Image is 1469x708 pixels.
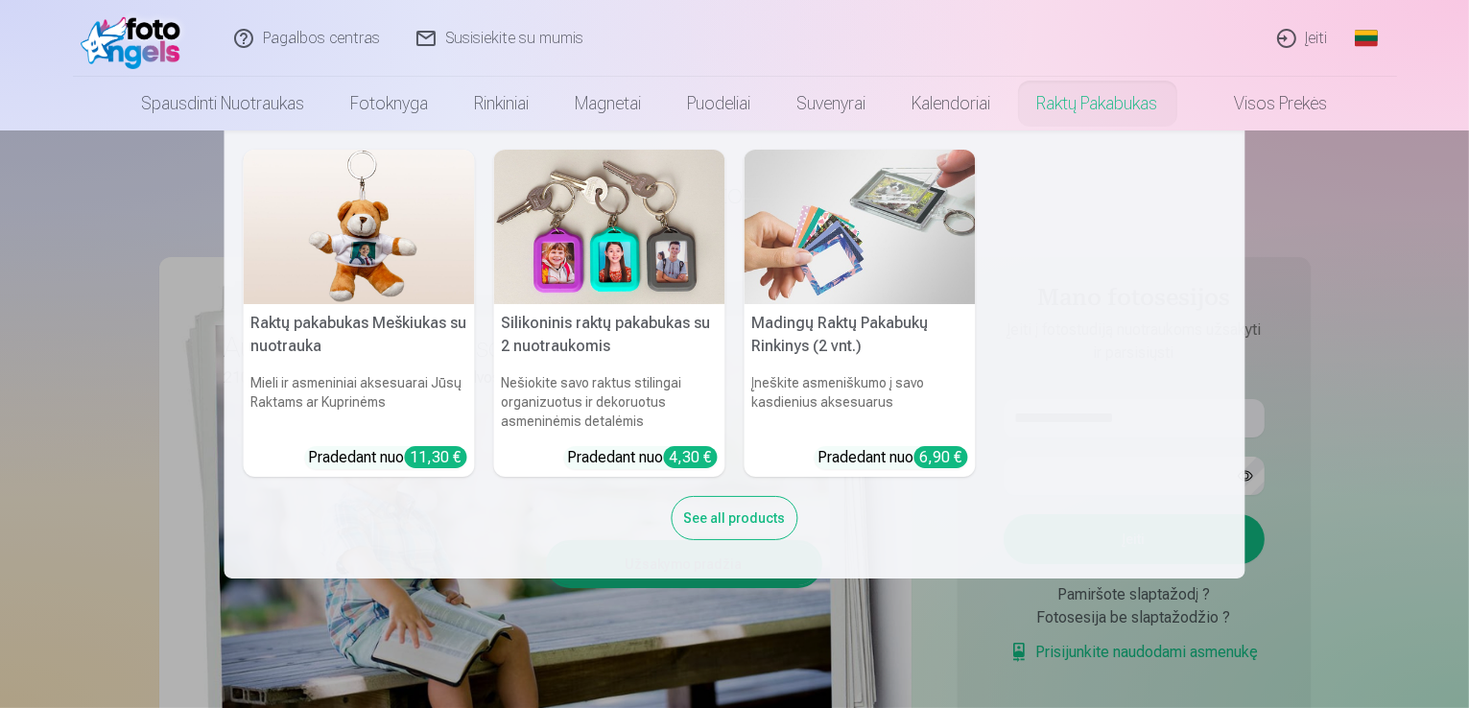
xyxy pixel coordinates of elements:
div: Pradedant nuo [818,446,968,469]
h6: Mieli ir asmeniniai aksesuarai Jūsų Raktams ar Kuprinėms [244,366,475,438]
div: Pradedant nuo [568,446,718,469]
a: Kalendoriai [889,77,1014,130]
a: Raktų pakabukas [1014,77,1181,130]
a: Puodeliai [665,77,774,130]
a: Rinkiniai [452,77,553,130]
a: Madingų Raktų Pakabukų Rinkinys (2 vnt.)Madingų Raktų Pakabukų Rinkinys (2 vnt.)Įneškite asmenišk... [745,150,976,477]
a: Magnetai [553,77,665,130]
img: /fa2 [81,8,191,69]
a: Suvenyrai [774,77,889,130]
div: 11,30 € [405,446,467,468]
div: Pradedant nuo [309,446,467,469]
a: Raktų pakabukas Meškiukas su nuotraukaRaktų pakabukas Meškiukas su nuotraukaMieli ir asmeniniai a... [244,150,475,477]
img: Silikoninis raktų pakabukas su 2 nuotraukomis [494,150,725,304]
h6: Nešiokite savo raktus stilingai organizuotus ir dekoruotus asmeninėmis detalėmis [494,366,725,438]
div: See all products [672,496,798,540]
a: Visos prekės [1181,77,1351,130]
a: Spausdinti nuotraukas [119,77,328,130]
h5: Madingų Raktų Pakabukų Rinkinys (2 vnt.) [745,304,976,366]
a: Fotoknyga [328,77,452,130]
h6: Įneškite asmeniškumo į savo kasdienius aksesuarus [745,366,976,438]
img: Madingų Raktų Pakabukų Rinkinys (2 vnt.) [745,150,976,304]
img: Raktų pakabukas Meškiukas su nuotrauka [244,150,475,304]
div: 4,30 € [664,446,718,468]
h5: Raktų pakabukas Meškiukas su nuotrauka [244,304,475,366]
h5: Silikoninis raktų pakabukas su 2 nuotraukomis [494,304,725,366]
a: See all products [672,507,798,527]
div: 6,90 € [914,446,968,468]
a: Silikoninis raktų pakabukas su 2 nuotraukomisSilikoninis raktų pakabukas su 2 nuotraukomisNešioki... [494,150,725,477]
